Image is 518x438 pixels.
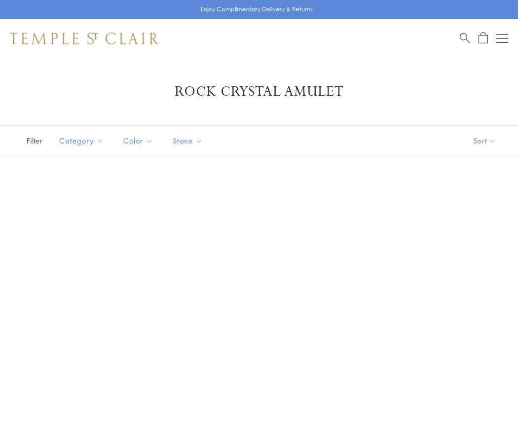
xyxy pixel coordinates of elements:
[25,83,493,101] h1: Rock Crystal Amulet
[54,135,111,147] span: Category
[116,130,160,152] button: Color
[52,130,111,152] button: Category
[165,130,210,152] button: Stone
[496,33,508,44] button: Open navigation
[460,32,470,44] a: Search
[168,135,210,147] span: Stone
[118,135,160,147] span: Color
[451,126,518,156] button: Show sort by
[201,4,313,14] p: Enjoy Complimentary Delivery & Returns
[10,33,159,44] img: Temple St. Clair
[479,32,488,44] a: Open Shopping Bag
